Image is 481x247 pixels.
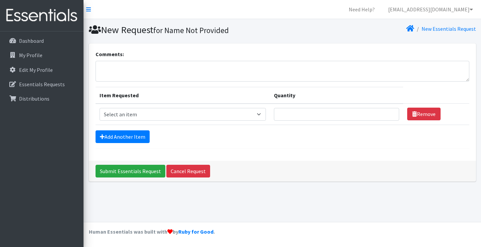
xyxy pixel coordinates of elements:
[407,108,441,120] a: Remove
[3,78,81,91] a: Essentials Requests
[422,25,476,32] a: New Essentials Request
[153,25,229,35] small: for Name Not Provided
[3,92,81,105] a: Distributions
[270,87,403,104] th: Quantity
[3,48,81,62] a: My Profile
[3,34,81,47] a: Dashboard
[96,165,165,177] input: Submit Essentials Request
[89,24,280,36] h1: New Request
[19,67,53,73] p: Edit My Profile
[96,50,124,58] label: Comments:
[3,63,81,77] a: Edit My Profile
[3,4,81,27] img: HumanEssentials
[383,3,478,16] a: [EMAIL_ADDRESS][DOMAIN_NAME]
[19,81,65,88] p: Essentials Requests
[166,165,210,177] a: Cancel Request
[96,87,270,104] th: Item Requested
[89,228,215,235] strong: Human Essentials was built with by .
[343,3,380,16] a: Need Help?
[19,52,42,58] p: My Profile
[96,130,150,143] a: Add Another Item
[19,95,49,102] p: Distributions
[19,37,44,44] p: Dashboard
[178,228,213,235] a: Ruby for Good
